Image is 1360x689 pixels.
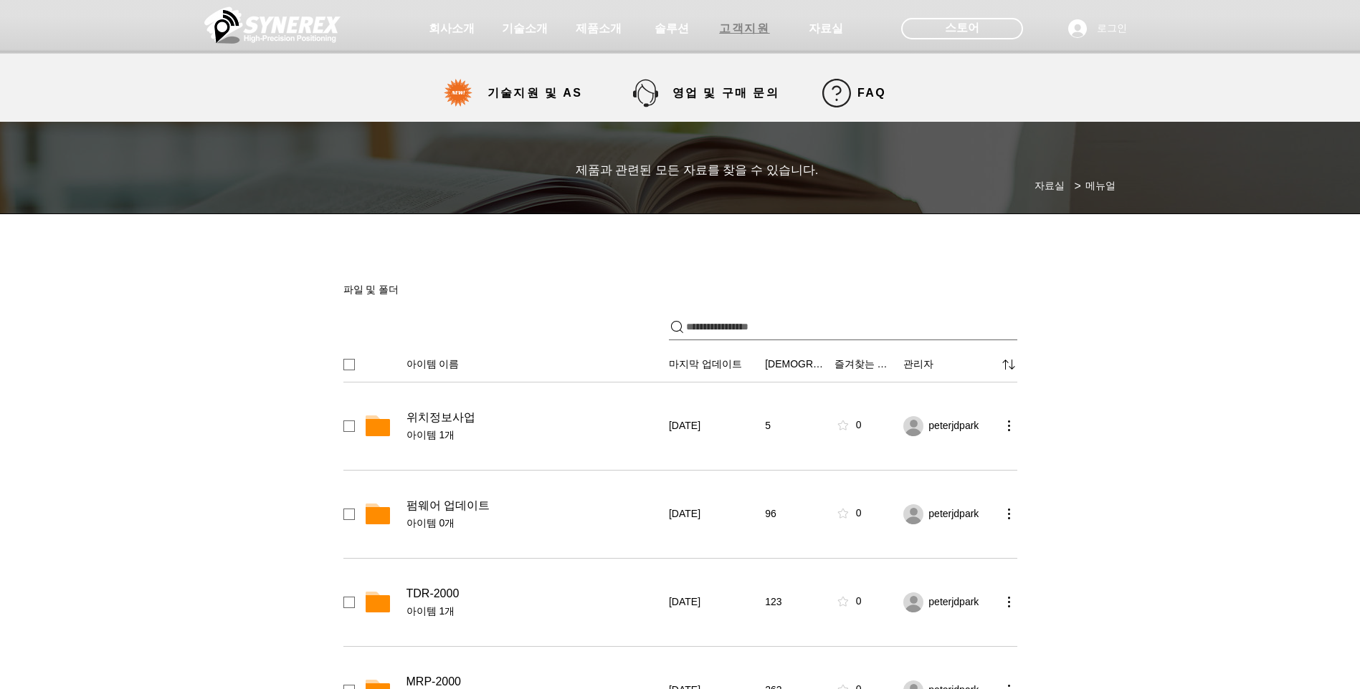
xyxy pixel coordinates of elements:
div: Sorting options [329,342,1032,382]
div: 위치정보사업 [406,410,660,425]
span: 자료실 [809,21,843,37]
div: TDR-2000 [406,587,660,601]
span: 아이템 1개 [406,604,660,619]
span: 관리자 [903,357,933,372]
a: 고객지원 [709,14,781,43]
span: 파일 및 폴더 [343,284,399,295]
span: 96 [765,507,776,521]
button: 즐겨찾는 메뉴 [834,357,895,372]
button: more actions [1000,417,1017,434]
a: 영업 및 구매 문의 [633,79,791,107]
span: TDR-2000 [406,587,460,601]
button: 마지막 업데이트 [669,357,756,372]
div: peterjdpark [928,507,991,521]
div: 2025년 7월 31일 [669,419,756,433]
span: 위치정보사업 [406,410,475,425]
img: 씨너렉스_White_simbol_대지 1.png [204,4,341,47]
span: 솔루션 [655,21,689,37]
a: 기술지원 및 AS [444,79,609,107]
span: 고객지원 [719,21,769,37]
span: 기술지원 및 AS [488,86,583,101]
span: 로그인 [1092,21,1132,36]
div: 0 [856,506,862,521]
button: [DEMOGRAPHIC_DATA] [765,357,826,372]
span: [DATE] [669,419,700,433]
span: FAQ [857,87,886,100]
div: select all checkbox [343,359,355,370]
div: sort by menu [1000,356,1017,373]
div: checkbox [343,420,355,432]
span: 5 [765,419,771,433]
div: checkbox [343,597,355,608]
button: 아이템 이름 [406,357,660,372]
div: 5 [765,419,826,433]
span: 아이템 1개 [406,428,660,443]
a: 자료실 [790,14,862,43]
span: 마지막 업데이트 [669,357,742,372]
div: 96 [765,507,826,521]
span: 영업 및 구매 문의 [672,86,779,101]
span: MRP-2000 [406,675,461,689]
iframe: Wix Chat [1095,238,1360,689]
span: peterjdpark [928,419,979,433]
span: 회사소개 [429,21,475,37]
span: peterjdpark [928,507,979,521]
div: checkbox [343,509,355,520]
button: more actions [1000,505,1017,522]
div: 0 [856,418,862,433]
div: peterjdpark [928,419,991,433]
div: 펌웨어 업데이트 [406,498,660,513]
div: peterjdpark [928,595,991,609]
div: 2022년 2월 17일 [669,595,756,609]
div: 관리자 [903,357,991,372]
a: FAQ [817,79,892,107]
span: 아이템 0개 [406,516,660,531]
span: 스토어 [945,20,979,36]
a: 제품소개 [563,14,634,43]
span: peterjdpark [928,595,979,609]
a: 회사소개 [416,14,488,43]
div: 2022년 5월 11일 [669,507,756,521]
span: [DATE] [669,507,700,521]
div: MRP-2000 [406,675,660,689]
span: 펌웨어 업데이트 [406,498,490,513]
span: 기술소개 [502,21,548,37]
span: 아이템 이름 [406,357,460,372]
button: 로그인 [1058,15,1137,42]
span: 123 [765,595,781,609]
div: 123 [765,595,826,609]
span: [DATE] [669,595,700,609]
span: 제품소개 [576,21,622,37]
div: 0 [856,594,862,609]
div: 스토어 [901,18,1023,39]
button: more actions [1000,593,1017,610]
a: 솔루션 [636,14,708,43]
a: 기술소개 [489,14,561,43]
